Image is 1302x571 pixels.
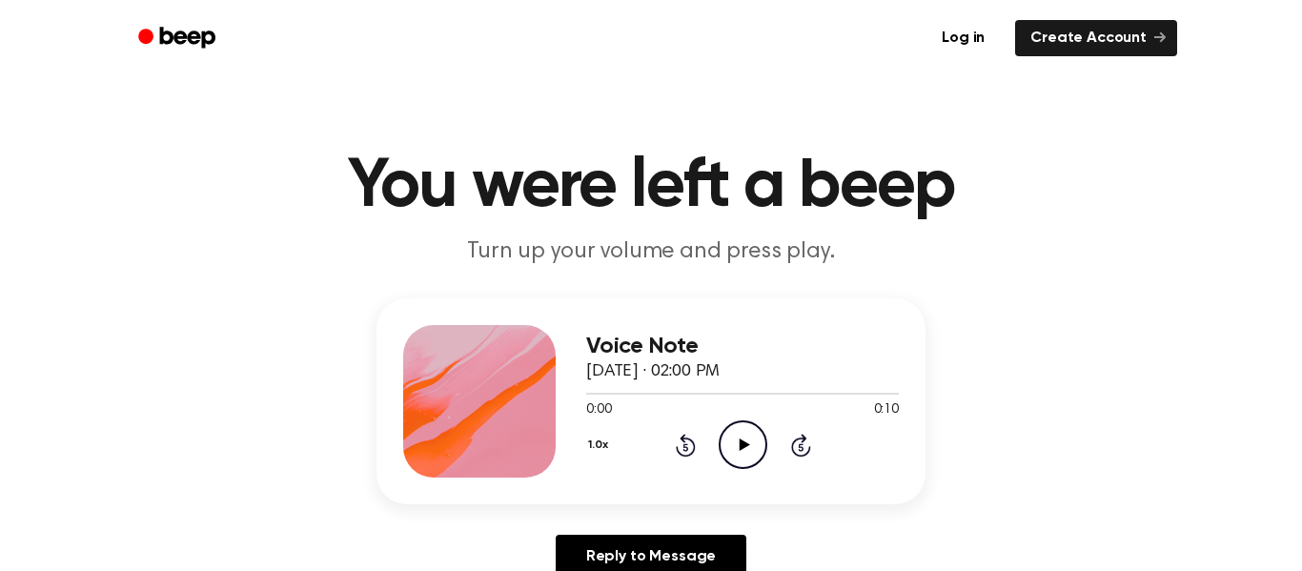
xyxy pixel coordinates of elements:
a: Beep [125,20,233,57]
span: [DATE] · 02:00 PM [586,363,720,380]
span: 0:00 [586,400,611,420]
p: Turn up your volume and press play. [285,236,1017,268]
a: Log in [923,16,1004,60]
h3: Voice Note [586,334,899,359]
button: 1.0x [586,429,615,461]
a: Create Account [1015,20,1177,56]
h1: You were left a beep [163,153,1139,221]
span: 0:10 [874,400,899,420]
